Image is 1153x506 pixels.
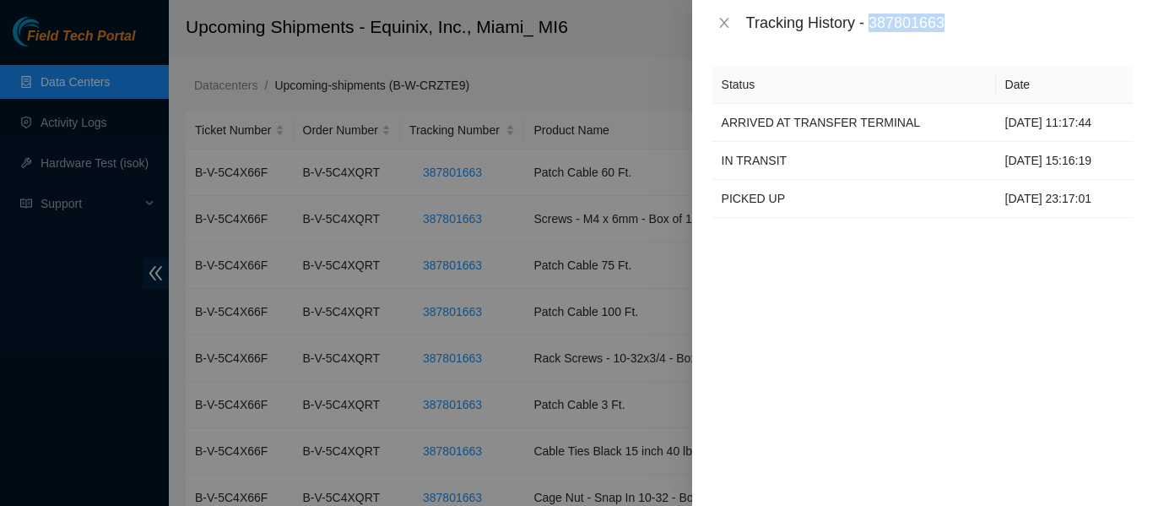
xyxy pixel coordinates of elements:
[746,14,1133,32] div: Tracking History - 387801663
[712,180,996,218] td: PICKED UP
[996,66,1133,104] th: Date
[996,104,1133,142] td: [DATE] 11:17:44
[996,142,1133,180] td: [DATE] 15:16:19
[712,15,736,31] button: Close
[717,16,731,30] span: close
[712,142,996,180] td: IN TRANSIT
[712,66,996,104] th: Status
[712,104,996,142] td: ARRIVED AT TRANSFER TERMINAL
[996,180,1133,218] td: [DATE] 23:17:01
